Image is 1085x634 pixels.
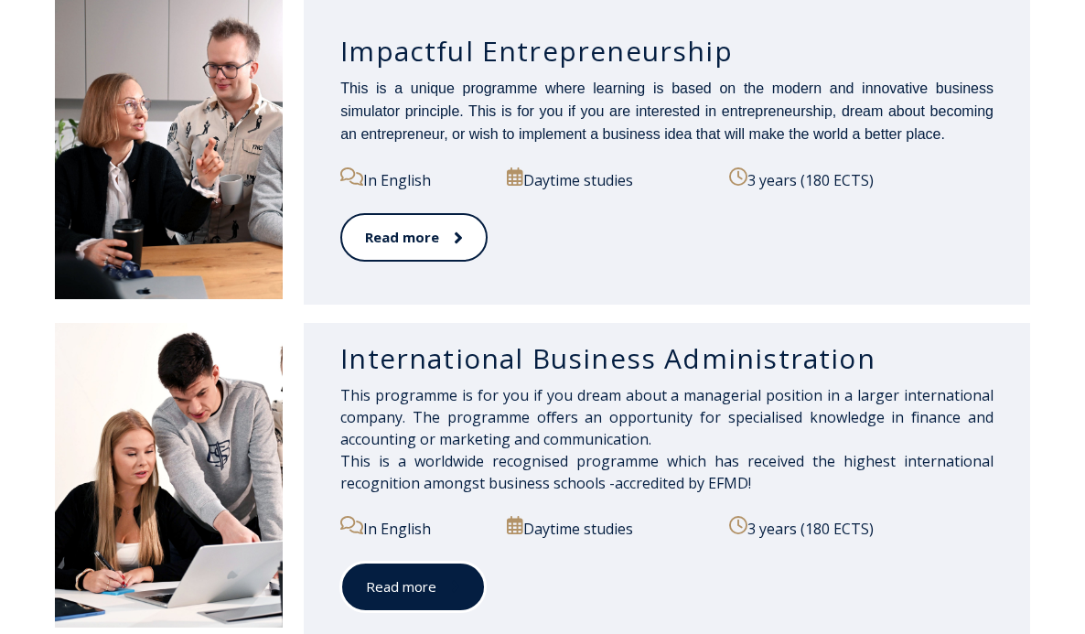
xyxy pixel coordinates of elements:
a: Read more [340,562,486,612]
h3: International Business Administration [340,341,994,376]
p: 3 years (180 ECTS) [729,167,994,191]
p: 3 years (180 ECTS) [729,516,994,540]
h3: Impactful Entrepreneurship [340,34,994,69]
p: In English [340,516,493,540]
a: accredited by EFMD [615,473,748,493]
p: Daytime studies [507,167,715,191]
a: Read more [340,213,488,262]
span: This programme is for you if you dream about a managerial position in a larger international comp... [340,385,994,493]
p: Daytime studies [507,516,715,540]
p: In English [340,167,493,191]
img: International Business Administration [55,323,283,628]
span: This is a unique programme where learning is based on the modern and innovative business simulato... [340,81,994,142]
